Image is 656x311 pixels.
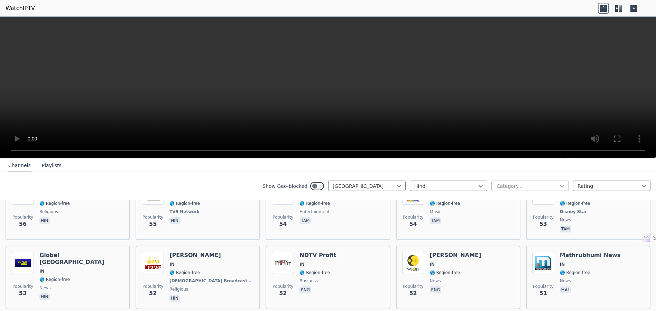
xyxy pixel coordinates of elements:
[403,284,424,289] span: Popularity
[19,289,27,298] span: 53
[403,214,424,220] span: Popularity
[12,252,34,274] img: Global Punjab
[39,201,70,206] span: 🌎 Region-free
[39,268,45,274] span: IN
[39,277,70,282] span: 🌎 Region-free
[149,220,157,228] span: 55
[560,270,590,275] span: 🌎 Region-free
[299,270,330,275] span: 🌎 Region-free
[169,209,200,214] span: TV9 Network
[169,295,180,302] p: hin
[299,262,305,267] span: IN
[560,278,571,284] span: news
[430,278,441,284] span: news
[539,289,547,298] span: 51
[19,220,27,228] span: 56
[299,217,311,224] p: tam
[560,252,621,259] h6: Mathrubhumi News
[299,252,336,259] h6: NDTV Profit
[409,289,417,298] span: 52
[39,293,50,300] p: hin
[169,252,254,259] h6: [PERSON_NAME]
[430,201,460,206] span: 🌎 Region-free
[272,214,293,220] span: Popularity
[430,270,460,275] span: 🌎 Region-free
[430,286,442,293] p: eng
[39,209,58,214] span: religious
[272,284,293,289] span: Popularity
[169,270,200,275] span: 🌎 Region-free
[430,252,481,259] h6: [PERSON_NAME]
[142,214,163,220] span: Popularity
[262,183,307,190] label: Show Geo-blocked
[560,201,590,206] span: 🌎 Region-free
[8,159,31,172] button: Channels
[279,289,287,298] span: 52
[532,252,554,274] img: Mathrubhumi News
[142,252,164,274] img: Aastha Bhajan
[149,289,157,298] span: 52
[409,220,417,228] span: 54
[533,214,554,220] span: Popularity
[169,201,200,206] span: 🌎 Region-free
[12,284,33,289] span: Popularity
[560,209,587,214] span: Disney Star
[560,262,565,267] span: IN
[560,286,571,293] p: mal
[299,209,330,214] span: entertainment
[533,284,554,289] span: Popularity
[560,217,571,223] span: news
[142,284,163,289] span: Popularity
[279,220,287,228] span: 54
[12,214,33,220] span: Popularity
[39,217,50,224] p: hin
[539,220,547,228] span: 53
[169,217,180,224] p: hin
[39,285,50,291] span: news
[430,217,441,224] p: tam
[6,4,35,12] a: WatchIPTV
[169,286,188,292] span: religious
[272,252,294,274] img: NDTV Profit
[402,252,424,274] img: WION
[299,201,330,206] span: 🌎 Region-free
[169,278,252,284] span: [DEMOGRAPHIC_DATA] Broadcasting Ltd.
[299,278,318,284] span: business
[299,286,311,293] p: eng
[42,159,62,172] button: Playlists
[430,209,442,214] span: music
[430,262,435,267] span: IN
[560,226,571,232] p: tam
[39,252,124,266] h6: Global [GEOGRAPHIC_DATA]
[169,262,175,267] span: IN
